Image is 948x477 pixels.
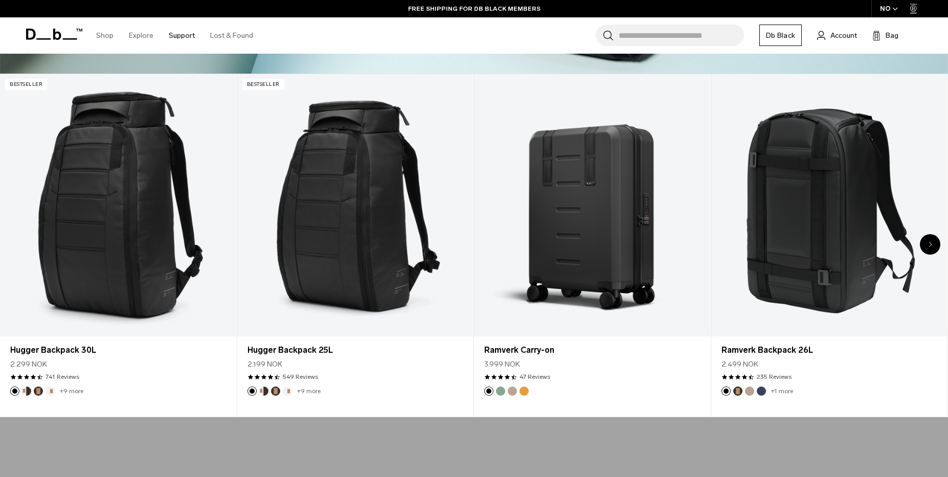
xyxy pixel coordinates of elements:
[271,387,280,396] button: Espresso
[242,79,284,90] p: Bestseller
[721,359,758,370] span: 2.499 NOK
[408,4,540,13] a: FREE SHIPPING FOR DB BLACK MEMBERS
[247,344,463,356] a: Hugger Backpack 25L
[259,387,268,396] button: Cappuccino
[237,74,475,417] div: 2 / 20
[733,387,742,396] button: Espresso
[830,30,857,41] span: Account
[757,372,792,381] a: 235 reviews
[283,372,318,381] a: 549 reviews
[34,387,43,396] button: Espresso
[10,344,226,356] a: Hugger Backpack 30L
[5,79,47,90] p: Bestseller
[745,387,754,396] button: Fogbow Beige
[46,387,55,396] button: Oatmilk
[247,387,257,396] button: Black Out
[210,17,253,54] a: Lost & Found
[721,387,731,396] button: Black Out
[872,29,898,41] button: Bag
[721,344,937,356] a: Ramverk Backpack 26L
[88,17,261,54] nav: Main Navigation
[474,74,710,336] a: Ramverk Carry-on
[771,388,793,395] a: +1 more
[283,387,292,396] button: Oatmilk
[757,387,766,396] button: Blue Hour
[10,387,19,396] button: Black Out
[520,387,529,396] button: Parhelion Orange
[247,359,282,370] span: 2.199 NOK
[817,29,857,41] a: Account
[297,388,321,395] a: +9 more
[508,387,517,396] button: Fogbow Beige
[129,17,153,54] a: Explore
[22,387,31,396] button: Cappuccino
[484,387,493,396] button: Black Out
[60,388,83,395] a: +9 more
[496,387,505,396] button: Green Ray
[711,74,947,336] a: Ramverk Backpack 26L
[46,372,79,381] a: 741 reviews
[484,359,520,370] span: 3.999 NOK
[520,372,550,381] a: 47 reviews
[484,344,700,356] a: Ramverk Carry-on
[10,359,47,370] span: 2.299 NOK
[886,30,898,41] span: Bag
[96,17,114,54] a: Shop
[474,74,711,417] div: 3 / 20
[759,25,802,46] a: Db Black
[237,74,473,336] a: Hugger Backpack 25L
[169,17,195,54] a: Support
[920,234,940,255] div: Next slide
